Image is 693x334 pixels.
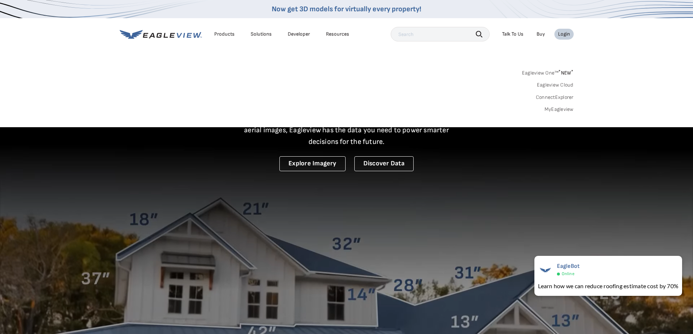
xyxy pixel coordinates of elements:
[562,271,574,277] span: Online
[537,31,545,37] a: Buy
[391,27,490,41] input: Search
[558,70,573,76] span: NEW
[545,106,574,113] a: MyEagleview
[326,31,349,37] div: Resources
[537,82,574,88] a: Eagleview Cloud
[279,156,346,171] a: Explore Imagery
[251,31,272,37] div: Solutions
[538,263,553,277] img: EagleBot
[538,282,678,290] div: Learn how we can reduce roofing estimate cost by 70%
[522,68,574,76] a: Eagleview One™*NEW*
[354,156,414,171] a: Discover Data
[502,31,523,37] div: Talk To Us
[235,113,458,148] p: A new era starts here. Built on more than 3.5 billion high-resolution aerial images, Eagleview ha...
[557,263,580,270] span: EagleBot
[272,5,421,13] a: Now get 3D models for virtually every property!
[288,31,310,37] a: Developer
[536,94,574,101] a: ConnectExplorer
[558,31,570,37] div: Login
[214,31,235,37] div: Products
